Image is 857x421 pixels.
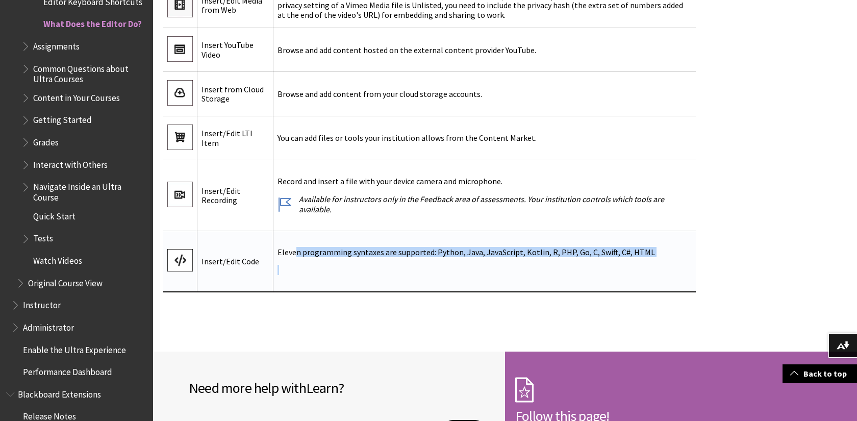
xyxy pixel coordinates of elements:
span: Learn [306,379,338,397]
p: Record and insert a file with your device camera and microphone. [278,177,692,186]
span: Blackboard Extensions [18,386,101,400]
span: What Does the Editor Do? [43,16,142,30]
td: Insert YouTube Video [197,28,273,72]
td: Insert/Edit Code [197,231,273,292]
span: Content in Your Courses [33,89,120,103]
span: Performance Dashboard [23,363,112,377]
span: Grades [33,134,59,147]
td: Insert/Edit LTI Item [197,116,273,160]
span: Tests [33,230,53,244]
span: Assignments [33,38,80,52]
span: Enable the Ultra Experience [23,341,126,355]
td: Insert from Cloud Storage [197,72,273,116]
td: Browse and add content from your cloud storage accounts. [273,72,696,116]
h2: Need more help with ? [189,377,495,399]
span: Original Course View [28,275,103,288]
span: Common Questions about Ultra Courses [33,60,146,84]
span: Administrator [23,319,74,333]
td: Browse and add content hosted on the external content provider YouTube. [273,28,696,72]
span: Interact with Others [33,156,108,170]
a: Back to top [783,364,857,383]
p: Eleven programming syntaxes are supported: Python, Java, JavaScript, Kotlin, R, PHP, Go, C, Swift... [278,247,692,257]
span: Navigate Inside an Ultra Course [33,179,146,203]
td: Insert/Edit Recording [197,160,273,231]
td: You can add files or tools your institution allows from the Content Market. [273,116,696,160]
span: Quick Start [33,208,75,221]
p: Available for instructors only in the Feedback area of assessments. Your institution controls whi... [278,194,692,214]
span: Getting Started [33,112,92,126]
span: Watch Videos [33,252,82,266]
img: Code snippet icon represented by </> [167,249,193,271]
img: Subscription Icon [515,377,534,403]
span: Instructor [23,296,61,310]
